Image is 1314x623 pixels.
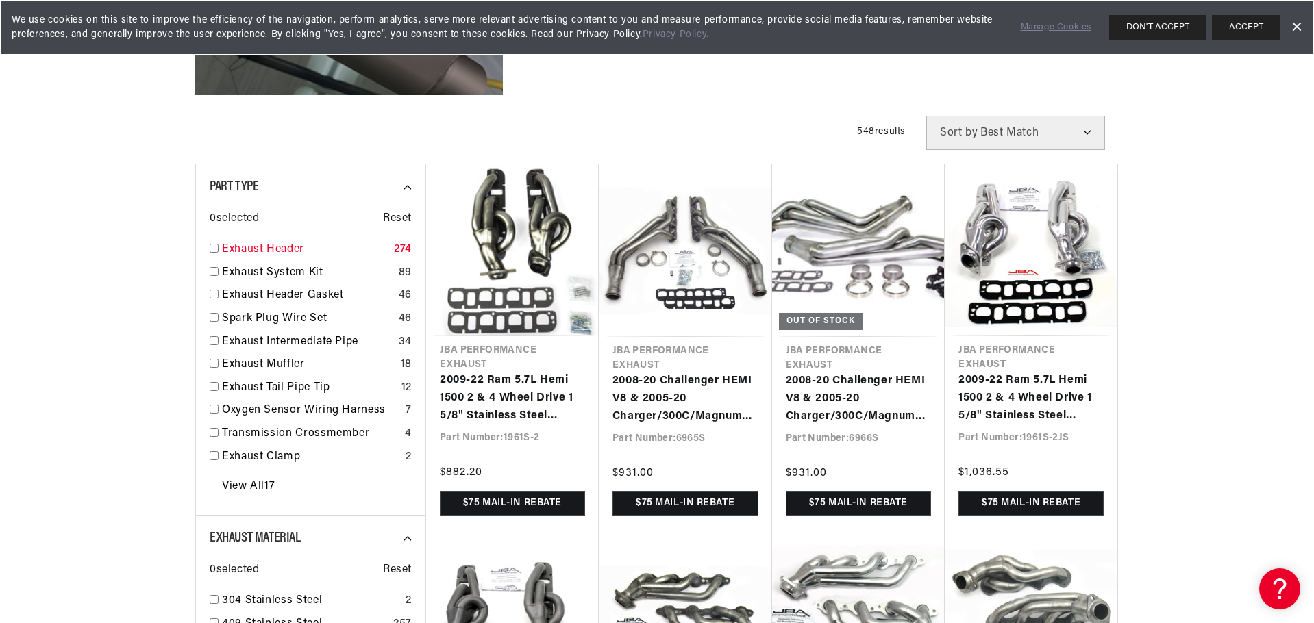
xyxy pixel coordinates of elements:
[958,372,1104,424] a: 2009-22 Ram 5.7L Hemi 1500 2 & 4 Wheel Drive 1 5/8" Stainless Steel Shorty Header with Metallic C...
[406,402,412,420] div: 7
[222,402,400,420] a: Oxygen Sensor Wiring Harness
[786,372,932,425] a: 2008-20 Challenger HEMI V8 & 2005-20 Charger/300C/Magnum HEMI V8 1 7/8" Stainless Steel Long Tube...
[12,13,1002,42] span: We use cookies on this site to improve the efficiency of the navigation, perform analytics, serve...
[405,425,412,443] div: 4
[222,264,393,282] a: Exhaust System Kit
[222,333,393,351] a: Exhaust Intermediate Pipe
[399,264,412,282] div: 89
[210,561,259,579] span: 0 selected
[1021,21,1091,35] a: Manage Cookies
[222,310,393,328] a: Spark Plug Wire Set
[210,210,259,228] span: 0 selected
[383,210,412,228] span: Reset
[399,333,412,351] div: 34
[222,592,400,610] a: 304 Stainless Steel
[1212,15,1280,40] button: ACCEPT
[222,356,395,374] a: Exhaust Muffler
[643,29,709,40] a: Privacy Policy.
[383,561,412,579] span: Reset
[222,287,393,305] a: Exhaust Header Gasket
[210,180,258,194] span: Part Type
[926,116,1105,150] select: Sort by
[612,372,758,425] a: 2008-20 Challenger HEMI V8 & 2005-20 Charger/300C/Magnum HEMI V8 1 3/4" Long Tube Stainless Steel...
[401,379,412,397] div: 12
[210,531,301,545] span: Exhaust Material
[401,356,412,374] div: 18
[222,448,400,466] a: Exhaust Clamp
[406,592,412,610] div: 2
[222,379,396,397] a: Exhaust Tail Pipe Tip
[394,241,412,259] div: 274
[222,241,388,259] a: Exhaust Header
[940,127,978,138] span: Sort by
[399,287,412,305] div: 46
[406,448,412,466] div: 2
[1286,17,1306,38] a: Dismiss Banner
[1109,15,1206,40] button: DON'T ACCEPT
[857,127,906,137] span: 548 results
[222,425,399,443] a: Transmission Crossmember
[440,372,585,424] a: 2009-22 Ram 5.7L Hemi 1500 2 & 4 Wheel Drive 1 5/8" Stainless Steel Shorty Header
[222,478,275,496] a: View All 17
[399,310,412,328] div: 46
